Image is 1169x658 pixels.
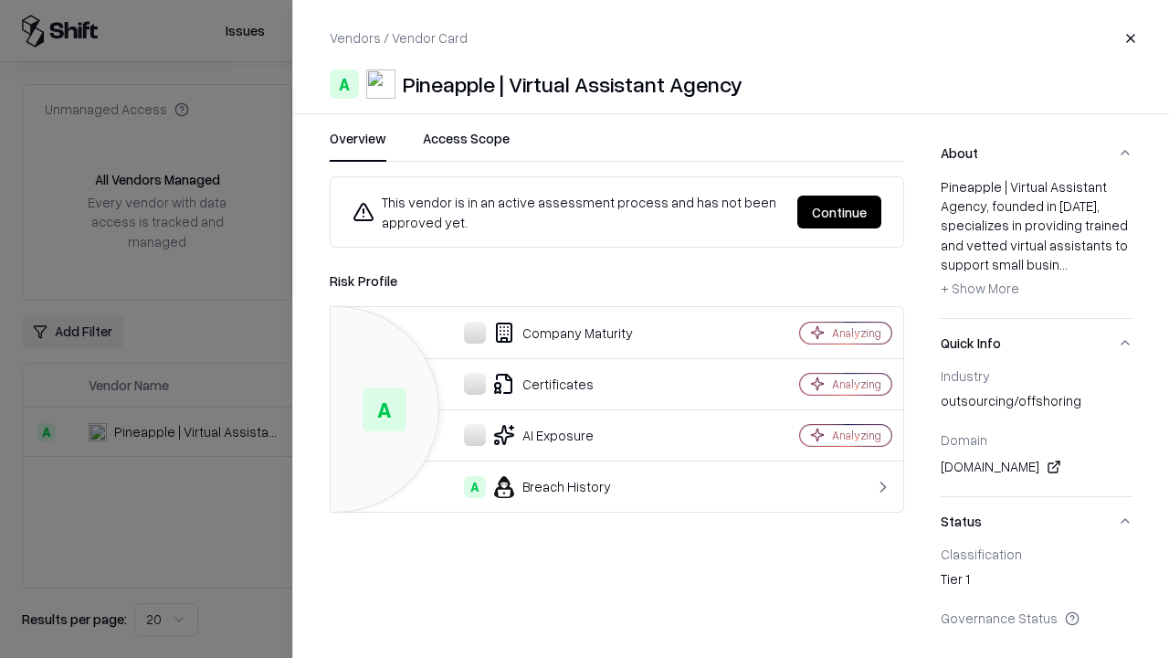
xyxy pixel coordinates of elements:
button: Quick Info [941,319,1132,367]
button: About [941,129,1132,177]
div: Pineapple | Virtual Assistant Agency, founded in [DATE], specializes in providing trained and vet... [941,177,1132,303]
button: Access Scope [423,129,510,162]
div: Quick Info [941,367,1132,496]
div: Company Maturity [345,322,736,344]
button: Overview [330,129,386,162]
div: A [363,387,406,431]
button: Continue [797,196,881,228]
div: Breach History [345,476,736,498]
div: Domain [941,431,1132,448]
p: Vendors / Vendor Card [330,28,468,48]
div: AI Exposure [345,424,736,446]
div: outsourcing/offshoring [941,391,1132,417]
div: Governance Status [941,610,1132,626]
span: ... [1059,256,1068,272]
div: Classification [941,546,1132,562]
div: Tier 1 [941,569,1132,595]
div: Pineapple | Virtual Assistant Agency [403,69,742,99]
div: [DOMAIN_NAME] [941,456,1132,478]
div: Certificates [345,373,736,395]
div: A [330,69,359,99]
span: + Show More [941,280,1019,296]
div: About [941,177,1132,318]
div: Industry [941,367,1132,384]
div: This vendor is in an active assessment process and has not been approved yet. [353,192,783,232]
div: Analyzing [832,377,881,392]
div: Risk Profile [330,270,904,292]
button: Status [941,497,1132,546]
div: A [464,476,486,498]
button: + Show More [941,274,1019,303]
div: Analyzing [832,325,881,341]
img: Pineapple | Virtual Assistant Agency [366,69,395,99]
div: Analyzing [832,428,881,443]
